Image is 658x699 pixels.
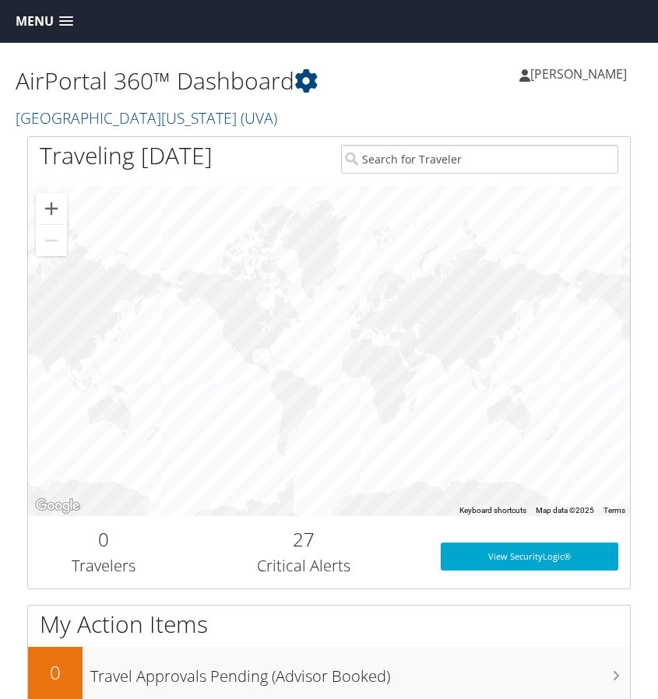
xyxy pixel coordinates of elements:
span: Map data ©2025 [536,506,594,515]
button: Zoom out [36,225,67,256]
h2: 27 [190,526,417,553]
a: [PERSON_NAME] [519,51,642,97]
button: Keyboard shortcuts [459,505,526,516]
h3: Critical Alerts [190,555,417,577]
a: Menu [8,9,81,34]
a: View SecurityLogic® [441,543,618,571]
a: Open this area in Google Maps (opens a new window) [32,496,83,516]
h2: 0 [28,659,83,686]
img: Google [32,496,83,516]
h3: Travelers [40,555,167,577]
a: [GEOGRAPHIC_DATA][US_STATE] (UVA) [16,107,281,128]
button: Zoom in [36,193,67,224]
span: Menu [16,14,54,29]
input: Search for Traveler [341,145,619,174]
h1: Traveling [DATE] [40,139,213,172]
h2: 0 [40,526,167,553]
a: Terms (opens in new tab) [603,506,625,515]
h3: Travel Approvals Pending (Advisor Booked) [90,658,630,687]
h1: My Action Items [28,608,630,641]
span: [PERSON_NAME] [530,65,627,83]
h1: AirPortal 360™ Dashboard [16,65,329,97]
